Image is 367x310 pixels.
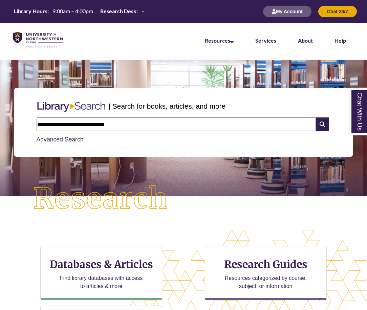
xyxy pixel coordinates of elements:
a: About [298,37,313,44]
a: Hours Today [11,7,147,16]
button: Chat 24/7 [318,6,357,17]
button: My Account [263,6,311,17]
table: Hours Today [11,7,147,15]
p: Find library databases with access to articles & more [57,274,146,290]
a: Advanced Search [37,136,84,143]
img: UNWSP Library Logo [13,32,63,48]
i: Search [316,117,329,131]
p: Resources categorized by course, subject, or information [221,274,310,290]
img: Research [18,170,183,227]
a: Help [334,37,346,44]
a: Resources [205,37,234,44]
th: Research Desk: [98,7,139,15]
p: | Search for books, articles, and more [109,101,225,111]
a: My Account [263,8,311,14]
a: Databases & Articles Find library databases with access to articles & more [40,246,162,300]
img: Libary Search [34,99,109,115]
a: Services [255,37,276,44]
h3: Databases & Articles [46,258,156,271]
a: Research Guides Resources categorized by course, subject, or information [205,246,327,300]
span: 9:00am – 4:00pm [52,8,93,14]
h3: Research Guides [211,258,321,271]
span: – [142,8,145,14]
a: Chat 24/7 [318,8,357,14]
th: Library Hours: [11,7,50,15]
